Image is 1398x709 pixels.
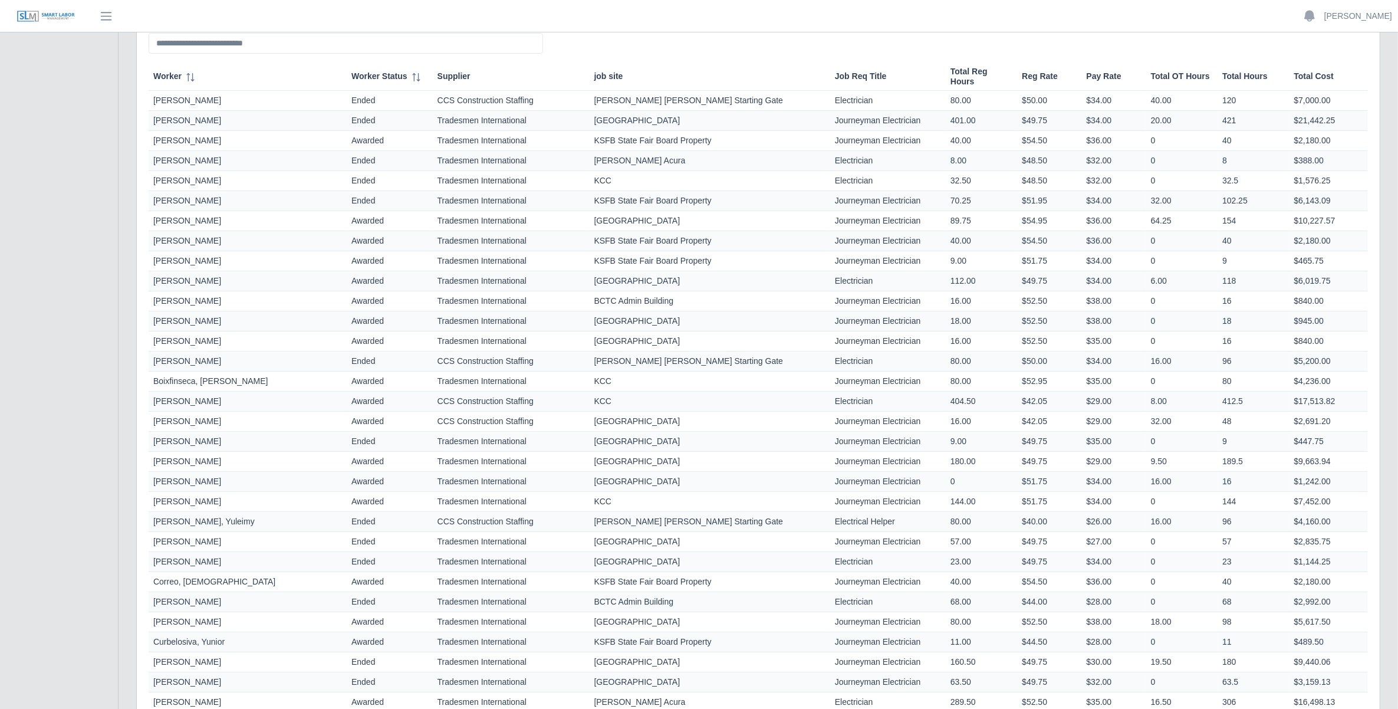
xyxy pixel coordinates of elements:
td: 0 [1146,372,1218,392]
td: 9.00 [946,432,1017,452]
td: [PERSON_NAME] Acura [589,151,830,171]
td: Electrical Helper [830,512,946,532]
td: $34.00 [1082,552,1146,572]
td: $6,019.75 [1289,271,1368,291]
td: [PERSON_NAME] [149,472,347,492]
td: [GEOGRAPHIC_DATA] [589,211,830,231]
td: 120 [1218,91,1289,111]
td: $465.75 [1289,251,1368,271]
td: $51.75 [1017,251,1081,271]
td: $27.00 [1082,532,1146,552]
td: [PERSON_NAME] [PERSON_NAME] Starting Gate [589,512,830,532]
td: Tradesmen International [433,552,590,572]
td: [GEOGRAPHIC_DATA] [589,111,830,131]
td: [GEOGRAPHIC_DATA] [589,532,830,552]
td: $34.00 [1082,191,1146,211]
td: 0 [1146,291,1218,311]
td: [PERSON_NAME] [149,612,347,632]
td: Tradesmen International [433,111,590,131]
td: 102.25 [1218,191,1289,211]
td: 57 [1218,532,1289,552]
td: BCTC Admin Building [589,291,830,311]
td: $36.00 [1082,231,1146,251]
td: $17,513.82 [1289,392,1368,412]
span: awarded [351,136,384,145]
td: 421 [1218,111,1289,131]
td: 0 [1146,251,1218,271]
td: 23 [1218,552,1289,572]
td: [PERSON_NAME] [149,191,347,211]
td: $21,442.25 [1289,111,1368,131]
td: CCS Construction Staffing [433,512,590,532]
td: 401.00 [946,111,1017,131]
td: KCC [589,372,830,392]
span: Total OT Hours [1151,71,1210,81]
td: [PERSON_NAME] [149,331,347,352]
td: $36.00 [1082,572,1146,592]
td: Journeyman Electrician [830,472,946,492]
td: $34.00 [1082,91,1146,111]
td: [GEOGRAPHIC_DATA] [589,271,830,291]
td: 64.25 [1146,211,1218,231]
td: $50.00 [1017,352,1081,372]
td: $4,236.00 [1289,372,1368,392]
td: 68.00 [946,592,1017,612]
td: Electrician [830,352,946,372]
td: $34.00 [1082,251,1146,271]
td: $34.00 [1082,472,1146,492]
td: Journeyman Electrician [830,331,946,352]
td: $52.50 [1017,331,1081,352]
td: Electrician [830,171,946,191]
td: 80.00 [946,372,1017,392]
td: 40.00 [946,131,1017,151]
td: 68 [1218,592,1289,612]
td: 0 [1146,171,1218,191]
td: Tradesmen International [433,532,590,552]
td: KCC [589,171,830,191]
td: Electrician [830,91,946,111]
td: $2,992.00 [1289,592,1368,612]
td: Tradesmen International [433,311,590,331]
td: [PERSON_NAME] [149,311,347,331]
td: $35.00 [1082,372,1146,392]
td: Tradesmen International [433,452,590,472]
td: $51.95 [1017,191,1081,211]
td: $34.00 [1082,352,1146,372]
td: 16.00 [1146,512,1218,532]
td: $2,180.00 [1289,231,1368,251]
span: awarded [351,577,384,586]
td: 9.50 [1146,452,1218,472]
span: awarded [351,457,384,466]
td: $5,200.00 [1289,352,1368,372]
span: awarded [351,296,384,306]
td: [GEOGRAPHIC_DATA] [589,472,830,492]
td: [PERSON_NAME] [149,91,347,111]
span: Worker [153,71,182,81]
td: Journeyman Electrician [830,231,946,251]
td: $388.00 [1289,151,1368,171]
td: [PERSON_NAME] [149,211,347,231]
td: $10,227.57 [1289,211,1368,231]
td: Tradesmen International [433,231,590,251]
span: ended [351,196,375,205]
td: 16.00 [946,291,1017,311]
span: awarded [351,416,384,426]
td: $840.00 [1289,291,1368,311]
td: $945.00 [1289,311,1368,331]
td: KCC [589,392,830,412]
td: Journeyman Electrician [830,452,946,472]
td: $7,000.00 [1289,91,1368,111]
td: [PERSON_NAME] [149,452,347,472]
td: Journeyman Electrician [830,432,946,452]
td: [PERSON_NAME] [149,552,347,572]
td: 0 [1146,231,1218,251]
td: [GEOGRAPHIC_DATA] [589,452,830,472]
span: awarded [351,276,384,285]
td: 96 [1218,352,1289,372]
td: 0 [1146,552,1218,572]
td: [GEOGRAPHIC_DATA] [589,311,830,331]
td: $42.05 [1017,412,1081,432]
td: Tradesmen International [433,572,590,592]
td: $32.00 [1082,171,1146,191]
td: $1,144.25 [1289,552,1368,572]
